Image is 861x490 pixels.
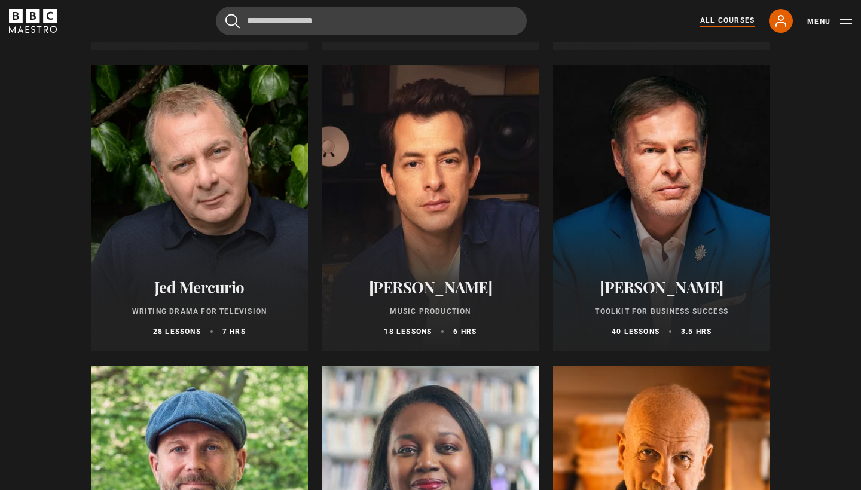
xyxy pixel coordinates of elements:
p: 6 hrs [453,326,477,337]
a: [PERSON_NAME] Toolkit for Business Success 40 lessons 3.5 hrs [553,65,770,351]
a: All Courses [700,15,755,27]
button: Submit the search query [225,14,240,29]
p: 3.5 hrs [681,326,712,337]
a: [PERSON_NAME] Music Production 18 lessons 6 hrs [322,65,539,351]
input: Search [216,7,527,35]
h2: [PERSON_NAME] [567,278,756,296]
h2: [PERSON_NAME] [337,278,525,296]
p: 28 lessons [153,326,201,337]
p: Toolkit for Business Success [567,306,756,317]
svg: BBC Maestro [9,9,57,33]
p: Writing Drama for Television [105,306,294,317]
button: Toggle navigation [807,16,852,27]
p: Music Production [337,306,525,317]
p: 7 hrs [222,326,246,337]
a: Jed Mercurio Writing Drama for Television 28 lessons 7 hrs [91,65,308,351]
p: 40 lessons [612,326,660,337]
p: 18 lessons [384,326,432,337]
h2: Jed Mercurio [105,278,294,296]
